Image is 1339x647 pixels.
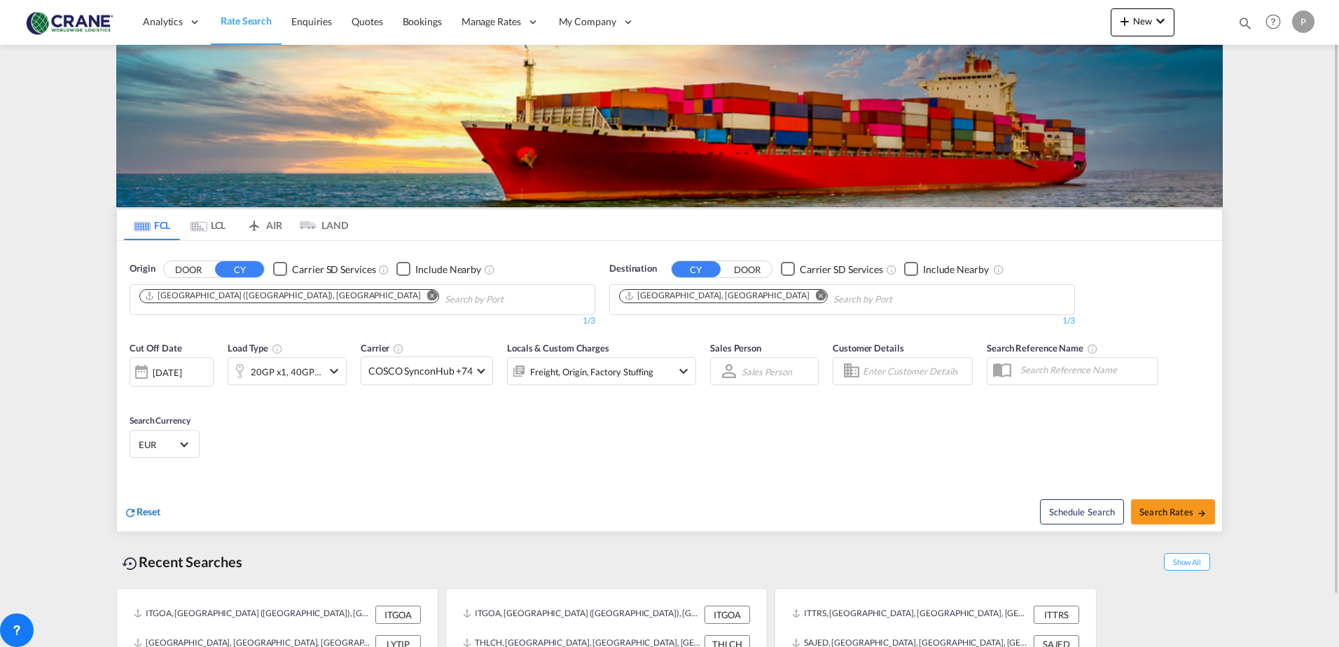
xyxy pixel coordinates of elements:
div: Press delete to remove this chip. [144,290,423,302]
div: ITGOA, Genova (Genoa), Italy, Southern Europe, Europe [134,606,372,624]
div: Genova (Genoa), ITGOA [144,290,420,302]
md-icon: icon-chevron-down [1152,13,1169,29]
md-checkbox: Checkbox No Ink [781,262,883,277]
md-icon: icon-arrow-right [1197,508,1207,518]
div: ITGOA, Genova (Genoa), Italy, Southern Europe, Europe [463,606,701,624]
button: DOOR [164,261,213,277]
span: Search Reference Name [987,342,1098,354]
span: Locals & Custom Charges [507,342,609,354]
md-chips-wrap: Chips container. Use arrow keys to select chips. [617,285,972,311]
input: Chips input. [833,288,966,311]
div: Help [1261,10,1292,35]
md-icon: icon-refresh [124,506,137,519]
span: EUR [139,438,178,451]
div: ITGOA [375,606,421,624]
md-select: Select Currency: € EUREuro [137,434,192,454]
md-checkbox: Checkbox No Ink [904,262,989,277]
div: OriginDOOR CY Checkbox No InkUnchecked: Search for CY (Container Yard) services for all selected ... [117,241,1222,531]
md-tab-item: AIR [236,209,292,240]
div: 1/3 [609,315,1075,327]
span: COSCO SynconHub +74 [368,364,473,378]
md-tab-item: LCL [180,209,236,240]
span: Analytics [143,15,183,29]
span: Rate Search [221,15,272,27]
button: DOOR [723,261,772,277]
span: New [1116,15,1169,27]
div: P [1292,11,1314,33]
span: Carrier [361,342,404,354]
span: Help [1261,10,1285,34]
md-tab-item: LAND [292,209,348,240]
div: Freight Origin Factory Stuffingicon-chevron-down [507,357,696,385]
div: ITGOA [705,606,750,624]
md-icon: icon-information-outline [272,343,283,354]
div: Carrier SD Services [800,263,883,277]
md-checkbox: Checkbox No Ink [396,262,481,277]
md-pagination-wrapper: Use the left and right arrow keys to navigate between tabs [124,209,348,240]
span: Destination [609,262,657,276]
div: 20GP x1 40GP x1 [251,362,322,382]
md-icon: icon-chevron-down [675,363,692,380]
button: CY [215,261,264,277]
md-icon: Unchecked: Search for CY (Container Yard) services for all selected carriers.Checked : Search for... [378,264,389,275]
div: icon-refreshReset [124,505,160,520]
span: Origin [130,262,155,276]
md-select: Sales Person [740,361,793,382]
input: Search Reference Name [1013,359,1158,380]
button: icon-plus 400-fgNewicon-chevron-down [1111,8,1174,36]
div: Press delete to remove this chip. [624,290,812,302]
button: Remove [806,290,827,304]
span: My Company [559,15,616,29]
div: [DATE] [130,357,214,387]
img: LCL+%26+FCL+BACKGROUND.png [116,45,1223,207]
div: icon-magnify [1237,15,1253,36]
span: Customer Details [833,342,903,354]
span: Sales Person [710,342,761,354]
span: Enquiries [291,15,332,27]
img: 374de710c13411efa3da03fd754f1635.jpg [21,6,116,38]
md-icon: Your search will be saved by the below given name [1087,343,1098,354]
div: [DATE] [153,366,181,379]
div: ITTRS, Trieste, Italy, Southern Europe, Europe [792,606,1030,624]
button: CY [672,261,721,277]
md-icon: icon-plus 400-fg [1116,13,1133,29]
div: 1/3 [130,315,595,327]
button: Search Ratesicon-arrow-right [1131,499,1215,524]
md-tab-item: FCL [124,209,180,240]
div: 20GP x1 40GP x1icon-chevron-down [228,357,347,385]
md-icon: Unchecked: Ignores neighbouring ports when fetching rates.Checked : Includes neighbouring ports w... [993,264,1004,275]
span: Reset [137,506,160,517]
md-chips-wrap: Chips container. Use arrow keys to select chips. [137,285,583,311]
input: Chips input. [445,288,578,311]
button: Remove [417,290,438,304]
div: Tripoli, LYTIP [624,290,809,302]
div: ITTRS [1034,606,1079,624]
md-icon: Unchecked: Ignores neighbouring ports when fetching rates.Checked : Includes neighbouring ports w... [484,264,495,275]
div: Include Nearby [415,263,481,277]
md-checkbox: Checkbox No Ink [273,262,375,277]
span: Bookings [403,15,442,27]
md-icon: icon-backup-restore [122,555,139,572]
span: Show All [1164,553,1210,571]
md-icon: icon-airplane [246,217,263,228]
span: Search Rates [1139,506,1207,517]
md-icon: icon-magnify [1237,15,1253,31]
div: Include Nearby [923,263,989,277]
md-icon: icon-chevron-down [326,363,342,380]
div: Recent Searches [116,546,248,578]
div: Freight Origin Factory Stuffing [530,362,653,382]
md-datepicker: Select [130,385,140,404]
span: Manage Rates [462,15,521,29]
button: Note: By default Schedule search will only considerorigin ports, destination ports and cut off da... [1040,499,1124,524]
span: Load Type [228,342,283,354]
div: Carrier SD Services [292,263,375,277]
md-icon: The selected Trucker/Carrierwill be displayed in the rate results If the rates are from another f... [393,343,404,354]
input: Enter Customer Details [863,361,968,382]
span: Quotes [352,15,382,27]
span: Cut Off Date [130,342,182,354]
md-icon: Unchecked: Search for CY (Container Yard) services for all selected carriers.Checked : Search for... [886,264,897,275]
span: Search Currency [130,415,190,426]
